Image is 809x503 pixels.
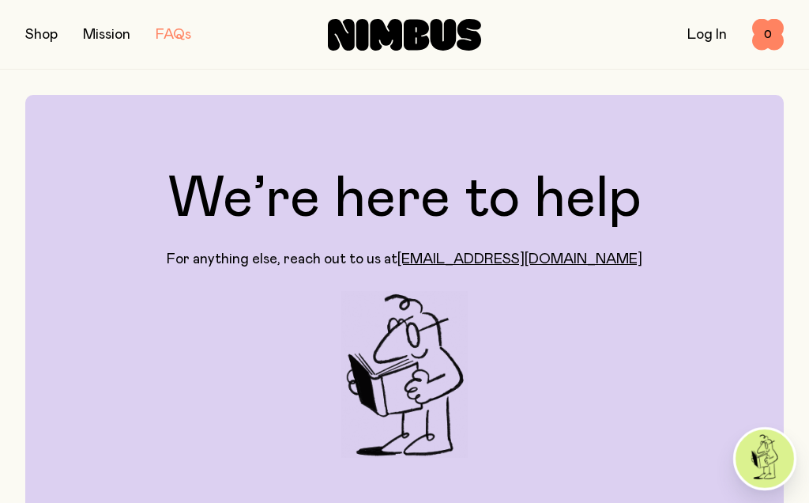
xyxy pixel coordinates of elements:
[687,28,727,42] a: Log In
[83,28,130,42] a: Mission
[397,252,642,267] a: [EMAIL_ADDRESS][DOMAIN_NAME]
[168,171,642,228] h1: We’re here to help
[156,28,191,42] a: FAQs
[752,19,784,51] button: 0
[736,429,794,488] img: agent
[167,250,642,269] p: For anything else, reach out to us at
